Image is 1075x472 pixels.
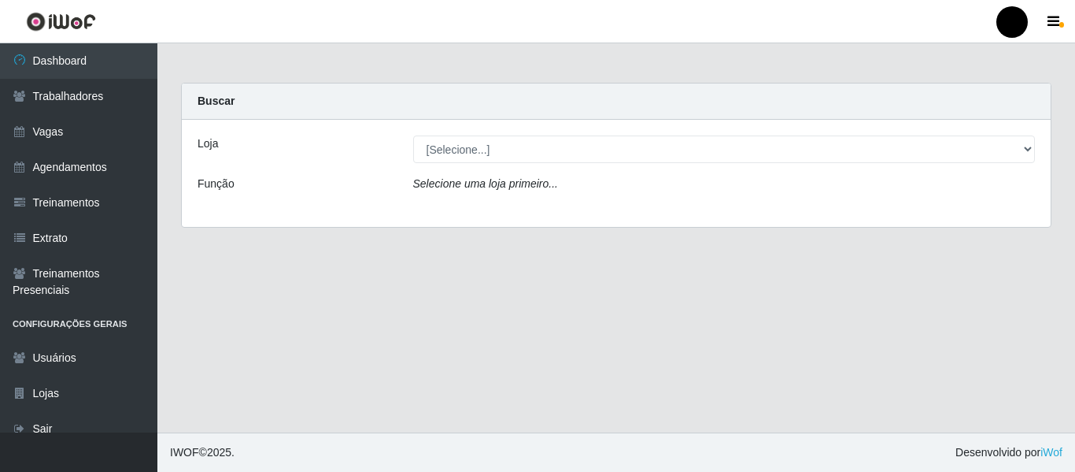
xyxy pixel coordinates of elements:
span: IWOF [170,446,199,459]
span: Desenvolvido por [955,444,1062,461]
strong: Buscar [198,95,235,107]
label: Função [198,176,235,192]
a: iWof [1040,446,1062,459]
img: CoreUI Logo [26,12,96,32]
span: © 2025 . [170,444,235,461]
label: Loja [198,136,218,152]
i: Selecione uma loja primeiro... [413,177,558,190]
